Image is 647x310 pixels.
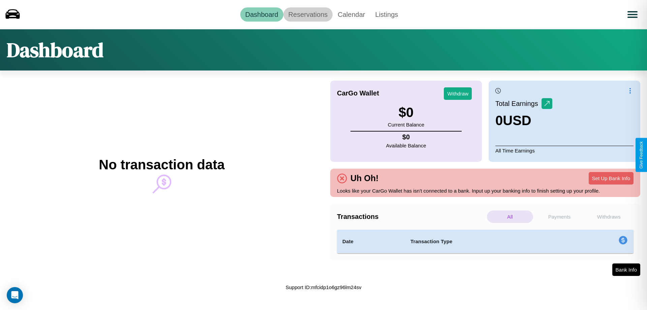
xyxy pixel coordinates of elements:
h4: CarGo Wallet [337,89,379,97]
p: Payments [536,210,583,223]
button: Bank Info [612,263,640,276]
p: All Time Earnings [495,146,634,155]
p: Looks like your CarGo Wallet has isn't connected to a bank. Input up your banking info to finish ... [337,186,634,195]
h4: Uh Oh! [347,173,382,183]
table: simple table [337,230,634,253]
p: All [487,210,533,223]
button: Withdraw [444,87,472,100]
a: Reservations [283,7,333,22]
h4: Transaction Type [410,237,563,246]
p: Support ID: mfcidp1o6gz96lm24sv [285,283,361,292]
p: Available Balance [386,141,426,150]
a: Listings [370,7,403,22]
h1: Dashboard [7,36,103,64]
h3: 0 USD [495,113,552,128]
h4: Transactions [337,213,485,221]
div: Give Feedback [639,141,644,169]
h4: Date [342,237,400,246]
button: Set Up Bank Info [589,172,634,185]
p: Total Earnings [495,97,542,110]
h4: $ 0 [386,133,426,141]
a: Calendar [333,7,370,22]
h2: No transaction data [99,157,224,172]
h3: $ 0 [388,105,424,120]
p: Current Balance [388,120,424,129]
a: Dashboard [240,7,283,22]
div: Open Intercom Messenger [7,287,23,303]
button: Open menu [623,5,642,24]
p: Withdraws [586,210,632,223]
